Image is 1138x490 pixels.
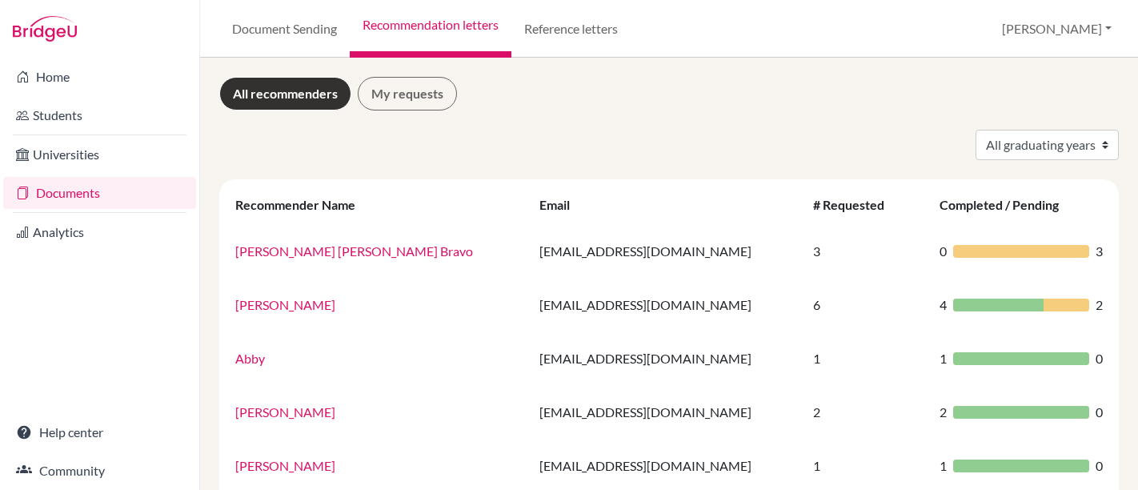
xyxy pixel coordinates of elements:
td: 3 [803,224,929,278]
span: 0 [1096,403,1103,422]
td: 1 [803,331,929,385]
a: Students [3,99,196,131]
span: 0 [940,242,947,261]
button: [PERSON_NAME] [995,14,1119,44]
span: 1 [940,349,947,368]
a: My requests [358,77,457,110]
td: [EMAIL_ADDRESS][DOMAIN_NAME] [530,331,803,385]
span: 0 [1096,349,1103,368]
span: 4 [940,295,947,315]
img: Bridge-U [13,16,77,42]
a: [PERSON_NAME] [235,297,335,312]
a: Universities [3,139,196,171]
a: Analytics [3,216,196,248]
td: [EMAIL_ADDRESS][DOMAIN_NAME] [530,385,803,439]
div: Completed / Pending [940,197,1075,212]
span: 2 [1096,295,1103,315]
td: 2 [803,385,929,439]
span: 0 [1096,456,1103,476]
span: 1 [940,456,947,476]
a: [PERSON_NAME] [235,458,335,473]
td: 6 [803,278,929,331]
div: Recommender Name [235,197,371,212]
a: Documents [3,177,196,209]
span: 2 [940,403,947,422]
a: [PERSON_NAME] [235,404,335,420]
a: Community [3,455,196,487]
span: 3 [1096,242,1103,261]
div: Email [539,197,586,212]
a: Help center [3,416,196,448]
a: All recommenders [219,77,351,110]
td: [EMAIL_ADDRESS][DOMAIN_NAME] [530,278,803,331]
a: Home [3,61,196,93]
a: Abby [235,351,265,366]
div: # Requested [813,197,900,212]
td: [EMAIL_ADDRESS][DOMAIN_NAME] [530,224,803,278]
a: [PERSON_NAME] [PERSON_NAME] Bravo [235,243,473,259]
